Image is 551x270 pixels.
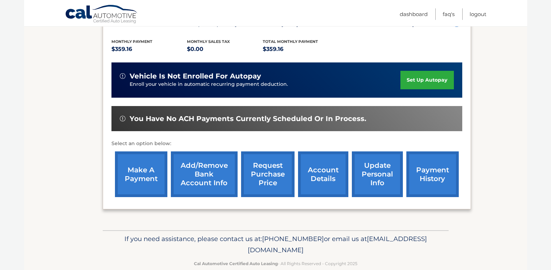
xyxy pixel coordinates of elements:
p: $359.16 [111,44,187,54]
a: Logout [470,8,486,20]
p: If you need assistance, please contact us at: or email us at [107,233,444,256]
a: payment history [406,151,459,197]
a: Cal Automotive [65,5,138,25]
a: set up autopay [400,71,454,89]
a: request purchase price [241,151,295,197]
p: - All Rights Reserved - Copyright 2025 [107,260,444,267]
span: vehicle is not enrolled for autopay [130,72,261,81]
a: make a payment [115,151,167,197]
a: Dashboard [400,8,428,20]
a: account details [298,151,348,197]
p: Enroll your vehicle in automatic recurring payment deduction. [130,81,401,88]
img: alert-white.svg [120,116,125,121]
strong: Cal Automotive Certified Auto Leasing [194,261,278,266]
span: Monthly Payment [111,39,152,44]
p: $359.16 [263,44,339,54]
a: update personal info [352,151,403,197]
p: Select an option below: [111,140,462,148]
span: Monthly sales Tax [187,39,230,44]
img: alert-white.svg [120,73,125,79]
p: $0.00 [187,44,263,54]
span: [EMAIL_ADDRESS][DOMAIN_NAME] [248,235,427,254]
a: FAQ's [443,8,455,20]
a: Add/Remove bank account info [171,151,238,197]
span: [PHONE_NUMBER] [262,235,324,243]
span: Total Monthly Payment [263,39,318,44]
span: You have no ACH payments currently scheduled or in process. [130,114,366,123]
